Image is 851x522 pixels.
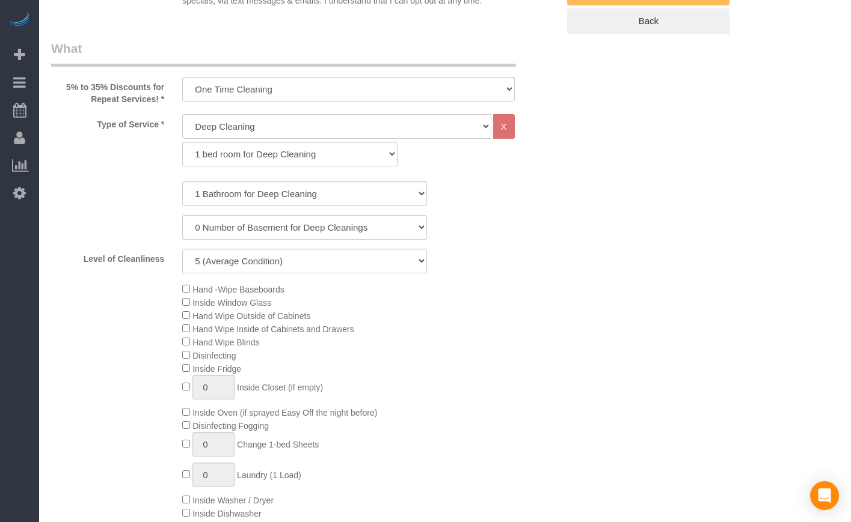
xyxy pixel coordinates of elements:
[42,249,173,265] label: Level of Cleanliness
[7,12,31,29] img: Automaid Logo
[192,421,269,431] span: Disinfecting Fogging
[237,383,323,392] span: Inside Closet (if empty)
[192,509,261,518] span: Inside Dishwasher
[567,8,730,34] a: Back
[192,324,354,334] span: Hand Wipe Inside of Cabinets and Drawers
[42,114,173,130] label: Type of Service *
[51,40,516,67] legend: What
[192,338,259,347] span: Hand Wipe Blinds
[192,364,241,374] span: Inside Fridge
[192,351,236,360] span: Disinfecting
[192,298,271,308] span: Inside Window Glass
[192,496,274,505] span: Inside Washer / Dryer
[810,481,839,510] div: Open Intercom Messenger
[192,285,284,294] span: Hand -Wipe Baseboards
[192,408,377,417] span: Inside Oven (if sprayed Easy Off the night before)
[237,470,301,480] span: Laundry (1 Load)
[192,311,310,321] span: Hand Wipe Outside of Cabinets
[237,440,319,449] span: Change 1-bed Sheets
[42,77,173,105] label: 5% to 35% Discounts for Repeat Services! *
